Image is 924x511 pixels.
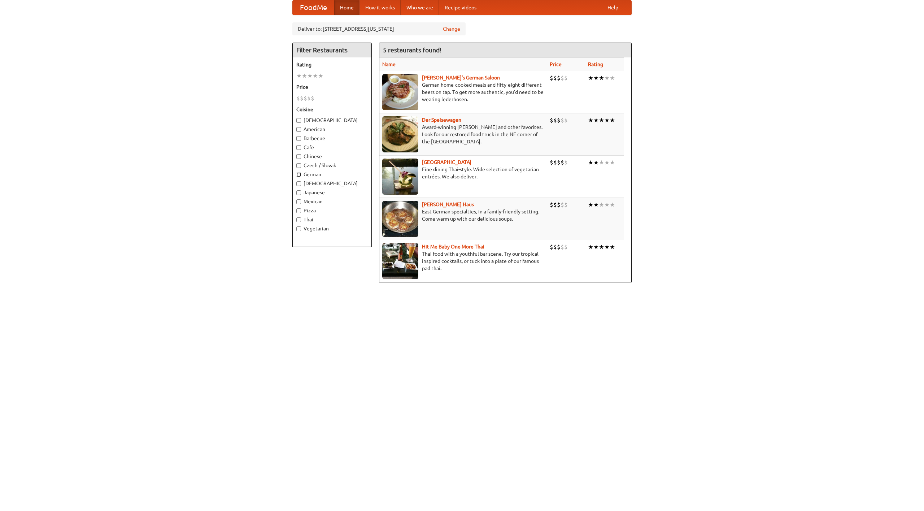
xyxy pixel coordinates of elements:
input: Chinese [296,154,301,159]
li: ★ [588,74,593,82]
input: German [296,172,301,177]
p: East German specialties, in a family-friendly setting. Come warm up with our delicious soups. [382,208,544,222]
li: ★ [610,74,615,82]
li: $ [553,74,557,82]
label: Czech / Slovak [296,162,368,169]
label: Chinese [296,153,368,160]
li: $ [557,243,561,251]
li: ★ [599,201,604,209]
a: Help [602,0,624,15]
input: Vegetarian [296,226,301,231]
li: $ [561,201,564,209]
li: $ [557,201,561,209]
li: ★ [599,159,604,166]
img: esthers.jpg [382,74,418,110]
li: ★ [610,116,615,124]
li: ★ [588,243,593,251]
li: ★ [588,116,593,124]
h4: Filter Restaurants [293,43,371,57]
input: [DEMOGRAPHIC_DATA] [296,118,301,123]
input: Japanese [296,190,301,195]
a: FoodMe [293,0,334,15]
label: Cafe [296,144,368,151]
li: $ [564,74,568,82]
input: Thai [296,217,301,222]
input: [DEMOGRAPHIC_DATA] [296,181,301,186]
li: $ [557,74,561,82]
a: Rating [588,61,603,67]
p: German home-cooked meals and fifty-eight different beers on tap. To get more authentic, you'd nee... [382,81,544,103]
li: $ [557,116,561,124]
li: ★ [610,159,615,166]
input: Czech / Slovak [296,163,301,168]
li: $ [564,201,568,209]
li: $ [564,116,568,124]
label: Thai [296,216,368,223]
li: $ [550,201,553,209]
a: Recipe videos [439,0,482,15]
li: ★ [604,201,610,209]
li: ★ [610,201,615,209]
label: [DEMOGRAPHIC_DATA] [296,180,368,187]
li: $ [553,159,557,166]
li: $ [550,243,553,251]
li: ★ [593,159,599,166]
li: ★ [593,201,599,209]
div: Deliver to: [STREET_ADDRESS][US_STATE] [292,22,466,35]
a: Change [443,25,460,33]
li: $ [553,116,557,124]
h5: Price [296,83,368,91]
input: American [296,127,301,132]
li: ★ [599,116,604,124]
a: [PERSON_NAME]'s German Saloon [422,75,500,81]
label: Mexican [296,198,368,205]
li: $ [561,74,564,82]
input: Barbecue [296,136,301,141]
li: $ [307,94,311,102]
li: $ [304,94,307,102]
li: ★ [593,74,599,82]
a: [GEOGRAPHIC_DATA] [422,159,471,165]
p: Thai food with a youthful bar scene. Try our tropical inspired cocktails, or tuck into a plate of... [382,250,544,272]
li: $ [561,243,564,251]
li: ★ [593,243,599,251]
a: [PERSON_NAME] Haus [422,202,474,207]
li: ★ [610,243,615,251]
label: Barbecue [296,135,368,142]
a: Der Speisewagen [422,117,461,123]
a: Price [550,61,562,67]
b: Hit Me Baby One More Thai [422,244,484,250]
li: $ [564,159,568,166]
label: Japanese [296,189,368,196]
h5: Cuisine [296,106,368,113]
label: American [296,126,368,133]
img: babythai.jpg [382,243,418,279]
input: Pizza [296,208,301,213]
li: $ [553,243,557,251]
li: ★ [599,243,604,251]
img: speisewagen.jpg [382,116,418,152]
p: Award-winning [PERSON_NAME] and other favorites. Look for our restored food truck in the NE corne... [382,124,544,145]
li: $ [550,159,553,166]
li: ★ [604,243,610,251]
li: ★ [593,116,599,124]
input: Mexican [296,199,301,204]
h5: Rating [296,61,368,68]
li: $ [553,201,557,209]
li: ★ [604,159,610,166]
li: $ [561,159,564,166]
ng-pluralize: 5 restaurants found! [383,47,441,53]
li: ★ [296,72,302,80]
label: German [296,171,368,178]
label: [DEMOGRAPHIC_DATA] [296,117,368,124]
li: $ [311,94,314,102]
li: ★ [604,74,610,82]
li: ★ [604,116,610,124]
li: $ [564,243,568,251]
li: $ [557,159,561,166]
li: $ [550,116,553,124]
